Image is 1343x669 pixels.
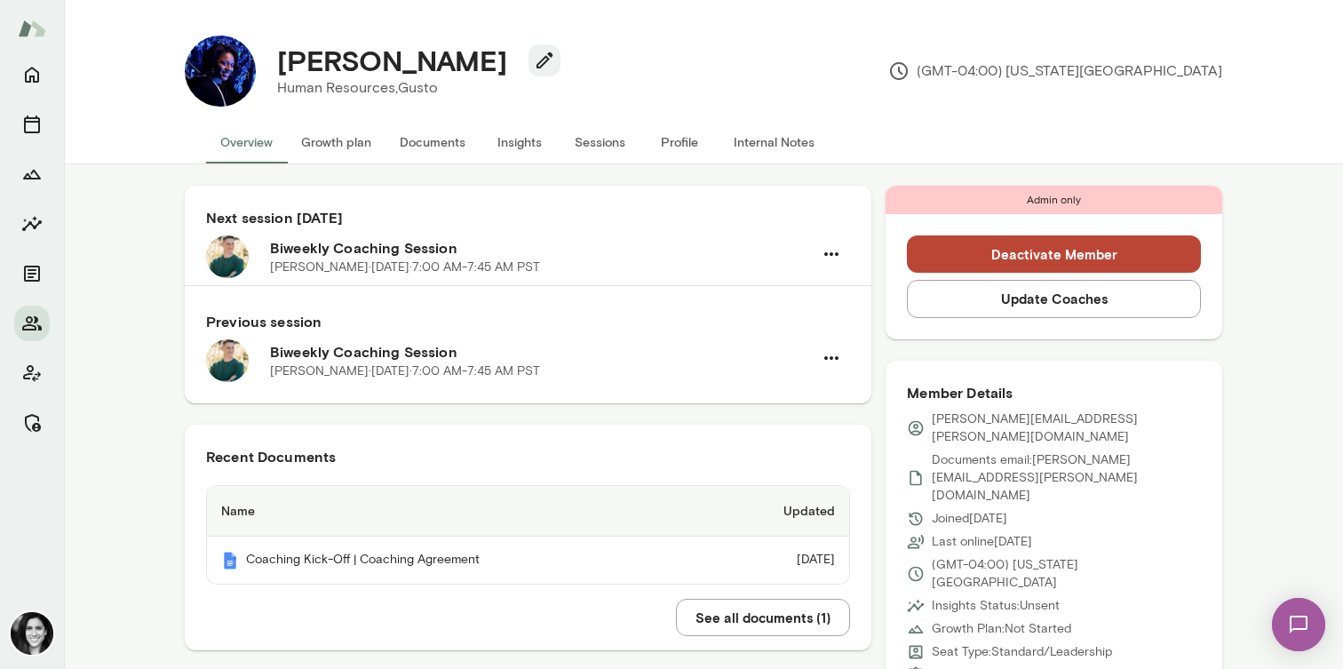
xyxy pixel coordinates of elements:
img: Mento [221,552,239,569]
h6: Member Details [907,382,1201,403]
p: Joined [DATE] [932,510,1007,528]
h6: Biweekly Coaching Session [270,237,813,259]
p: Documents email: [PERSON_NAME][EMAIL_ADDRESS][PERSON_NAME][DOMAIN_NAME] [932,451,1201,505]
button: Update Coaches [907,280,1201,317]
p: (GMT-04:00) [US_STATE][GEOGRAPHIC_DATA] [888,60,1222,82]
p: [PERSON_NAME][EMAIL_ADDRESS][PERSON_NAME][DOMAIN_NAME] [932,410,1201,446]
button: Deactivate Member [907,235,1201,273]
p: Last online [DATE] [932,533,1032,551]
button: Manage [14,405,50,441]
h6: Previous session [206,311,850,332]
button: Profile [640,121,719,163]
button: Documents [14,256,50,291]
td: [DATE] [710,537,850,584]
button: Home [14,57,50,92]
button: Overview [206,121,287,163]
h6: Biweekly Coaching Session [270,341,813,362]
button: Growth Plan [14,156,50,192]
button: Documents [385,121,480,163]
h6: Next session [DATE] [206,207,850,228]
th: Coaching Kick-Off | Coaching Agreement [207,537,710,584]
div: Admin only [886,186,1222,214]
h4: [PERSON_NAME] [277,44,507,77]
p: (GMT-04:00) [US_STATE][GEOGRAPHIC_DATA] [932,556,1201,592]
button: Internal Notes [719,121,829,163]
img: Monique Jackson [185,36,256,107]
button: Insights [14,206,50,242]
p: [PERSON_NAME] · [DATE] · 7:00 AM-7:45 AM PST [270,362,540,380]
button: See all documents (1) [676,599,850,636]
button: Growth plan [287,121,385,163]
button: Client app [14,355,50,391]
p: [PERSON_NAME] · [DATE] · 7:00 AM-7:45 AM PST [270,259,540,276]
button: Sessions [560,121,640,163]
h6: Recent Documents [206,446,850,467]
th: Updated [710,486,850,537]
img: Mento [18,12,46,45]
button: Sessions [14,107,50,142]
button: Insights [480,121,560,163]
p: Insights Status: Unsent [932,597,1060,615]
p: Growth Plan: Not Started [932,620,1071,638]
button: Members [14,306,50,341]
img: Jamie Albers [11,612,53,655]
p: Human Resources, Gusto [277,77,546,99]
th: Name [207,486,710,537]
p: Seat Type: Standard/Leadership [932,643,1112,661]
